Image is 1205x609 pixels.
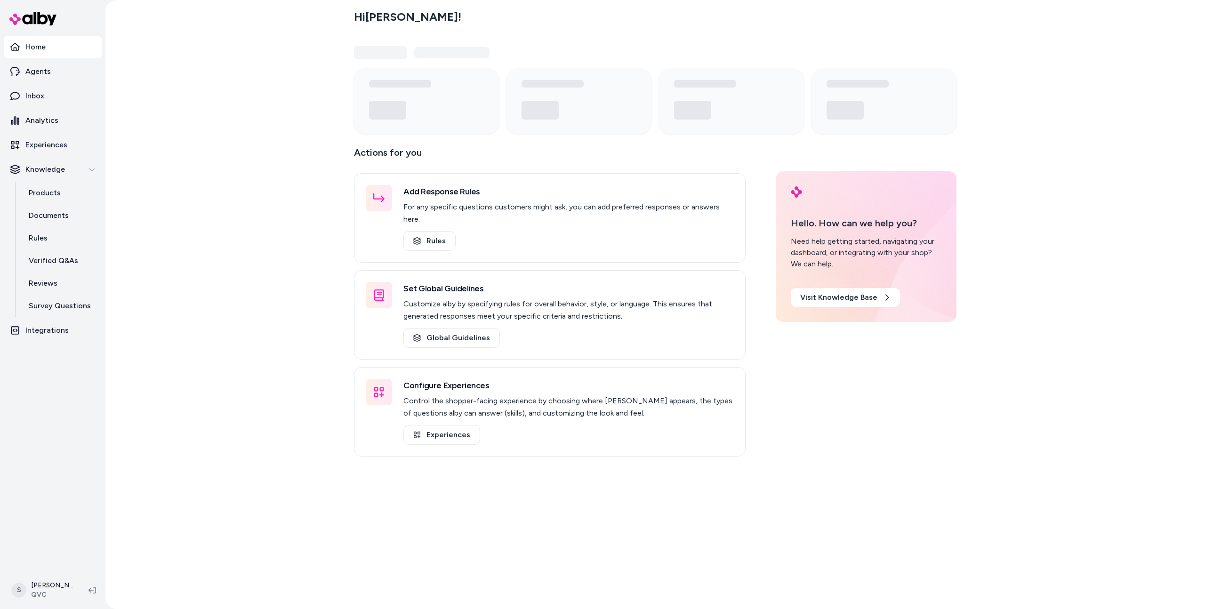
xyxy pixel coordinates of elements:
[4,60,102,83] a: Agents
[403,425,480,445] a: Experiences
[19,249,102,272] a: Verified Q&As
[25,139,67,151] p: Experiences
[31,581,73,590] p: [PERSON_NAME]
[11,583,26,598] span: S
[4,109,102,132] a: Analytics
[29,210,69,221] p: Documents
[403,298,734,322] p: Customize alby by specifying rules for overall behavior, style, or language. This ensures that ge...
[403,185,734,198] h3: Add Response Rules
[4,158,102,181] button: Knowledge
[25,115,58,126] p: Analytics
[19,182,102,204] a: Products
[791,186,802,198] img: alby Logo
[4,36,102,58] a: Home
[4,134,102,156] a: Experiences
[791,236,941,270] div: Need help getting started, navigating your dashboard, or integrating with your shop? We can help.
[6,575,81,605] button: S[PERSON_NAME]QVC
[29,255,78,266] p: Verified Q&As
[29,187,61,199] p: Products
[25,164,65,175] p: Knowledge
[354,10,461,24] h2: Hi [PERSON_NAME] !
[403,328,500,348] a: Global Guidelines
[29,300,91,312] p: Survey Questions
[403,379,734,392] h3: Configure Experiences
[25,90,44,102] p: Inbox
[29,232,48,244] p: Rules
[9,12,56,25] img: alby Logo
[791,288,900,307] a: Visit Knowledge Base
[25,41,46,53] p: Home
[29,278,57,289] p: Reviews
[4,319,102,342] a: Integrations
[19,227,102,249] a: Rules
[403,231,456,251] a: Rules
[354,145,746,168] p: Actions for you
[791,216,941,230] p: Hello. How can we help you?
[25,325,69,336] p: Integrations
[19,272,102,295] a: Reviews
[403,282,734,295] h3: Set Global Guidelines
[19,204,102,227] a: Documents
[4,85,102,107] a: Inbox
[31,590,73,600] span: QVC
[19,295,102,317] a: Survey Questions
[403,395,734,419] p: Control the shopper-facing experience by choosing where [PERSON_NAME] appears, the types of quest...
[403,201,734,225] p: For any specific questions customers might ask, you can add preferred responses or answers here.
[25,66,51,77] p: Agents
